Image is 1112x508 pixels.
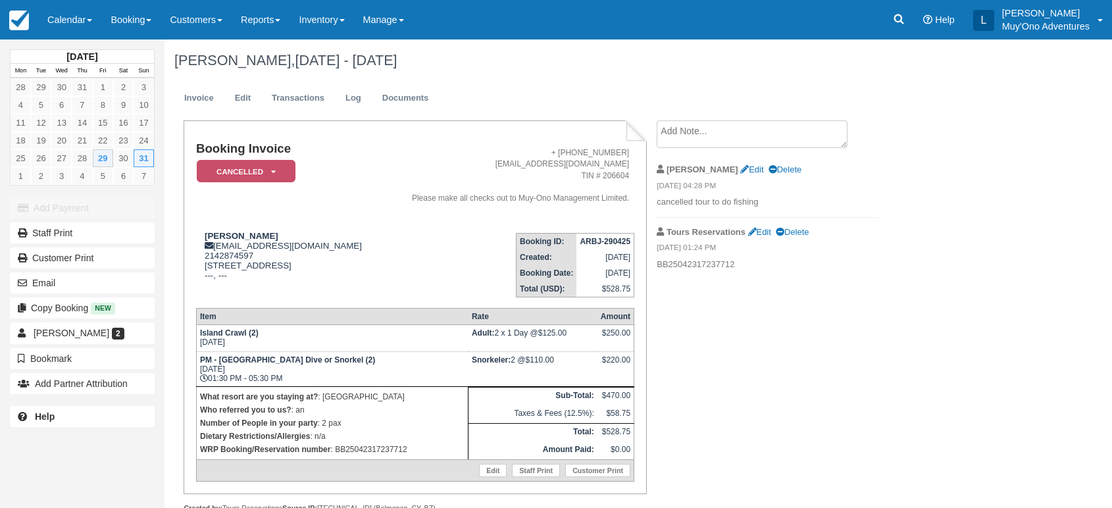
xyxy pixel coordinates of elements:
span: New [91,303,115,314]
a: 5 [31,96,51,114]
th: Tue [31,64,51,78]
a: 30 [51,78,72,96]
a: 20 [51,132,72,149]
a: Edit [748,227,771,237]
div: $250.00 [601,328,630,348]
p: : 2 pax [200,417,465,430]
th: Booking ID: [517,233,577,249]
strong: [DATE] [66,51,97,62]
a: 15 [93,114,113,132]
strong: Island Crawl (2) [200,328,259,338]
span: $125.00 [538,328,567,338]
a: 25 [11,149,31,167]
strong: Tours Reservations [667,227,746,237]
th: Created: [517,249,577,265]
button: Add Payment [10,197,155,218]
th: Wed [51,64,72,78]
td: 2 x 1 Day @ [468,324,597,351]
a: 23 [113,132,134,149]
a: Documents [372,86,439,111]
a: 19 [31,132,51,149]
a: 1 [11,167,31,185]
a: 14 [72,114,92,132]
a: 9 [113,96,134,114]
th: Amount Paid: [468,442,597,459]
a: 28 [72,149,92,167]
td: [DATE] [196,324,468,351]
span: Help [935,14,955,25]
strong: Number of People in your party [200,419,318,428]
img: checkfront-main-nav-mini-logo.png [9,11,29,30]
a: 2 [31,167,51,185]
button: Bookmark [10,348,155,369]
div: $220.00 [601,355,630,375]
a: 7 [72,96,92,114]
a: 27 [51,149,72,167]
p: [PERSON_NAME] [1002,7,1090,20]
a: 11 [11,114,31,132]
a: 1 [93,78,113,96]
a: 7 [134,167,154,185]
a: 26 [31,149,51,167]
span: [DATE] - [DATE] [295,52,397,68]
em: [DATE] 04:28 PM [657,180,878,195]
th: Item [196,308,468,324]
address: + [PHONE_NUMBER] [EMAIL_ADDRESS][DOMAIN_NAME] TIN # 206604 Please make all checks out to Muy-Ono ... [386,147,630,204]
a: Staff Print [512,464,560,477]
a: 21 [72,132,92,149]
a: 2 [113,78,134,96]
td: 2 @ [468,351,597,386]
strong: PM - [GEOGRAPHIC_DATA] Dive or Snorkel (2) [200,355,375,365]
a: Delete [769,165,801,174]
div: [EMAIL_ADDRESS][DOMAIN_NAME] 2142874597 [STREET_ADDRESS] ---, --- [196,231,381,297]
p: : [GEOGRAPHIC_DATA] [200,390,465,403]
a: Customer Print [565,464,630,477]
p: BB25042317237712 [657,259,878,271]
th: Thu [72,64,92,78]
a: Edit [479,464,507,477]
a: 12 [31,114,51,132]
a: 30 [113,149,134,167]
strong: Adult [472,328,495,338]
a: 24 [134,132,154,149]
span: 2 [112,328,124,340]
th: Rate [468,308,597,324]
a: 29 [93,149,113,167]
a: 28 [11,78,31,96]
a: 31 [72,78,92,96]
td: $528.75 [576,281,634,297]
td: [DATE] [576,265,634,281]
a: Log [336,86,371,111]
div: L [973,10,994,31]
th: Amount [597,308,634,324]
p: cancelled tour to do fishing [657,196,878,209]
a: 13 [51,114,72,132]
em: [DATE] 01:24 PM [657,242,878,257]
a: 31 [134,149,154,167]
strong: Dietary Restrictions/Allergies [200,432,310,441]
td: Taxes & Fees (12.5%): [468,405,597,423]
span: [PERSON_NAME] [34,328,109,338]
strong: ARBJ-290425 [580,237,630,246]
td: $470.00 [597,388,634,405]
a: 18 [11,132,31,149]
span: $110.00 [525,355,553,365]
a: [PERSON_NAME] 2 [10,322,155,343]
p: : n/a [200,430,465,443]
a: 3 [51,167,72,185]
strong: WRP Booking/Reservation number [200,445,330,454]
a: 16 [113,114,134,132]
strong: [PERSON_NAME] [667,165,738,174]
a: Edit [740,165,763,174]
a: 22 [93,132,113,149]
a: 29 [31,78,51,96]
td: $0.00 [597,442,634,459]
th: Booking Date: [517,265,577,281]
b: Help [35,411,55,422]
strong: [PERSON_NAME] [205,231,278,241]
th: Sun [134,64,154,78]
em: Cancelled [197,160,295,183]
p: : BB25042317237712 [200,443,465,456]
a: 17 [134,114,154,132]
th: Fri [93,64,113,78]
